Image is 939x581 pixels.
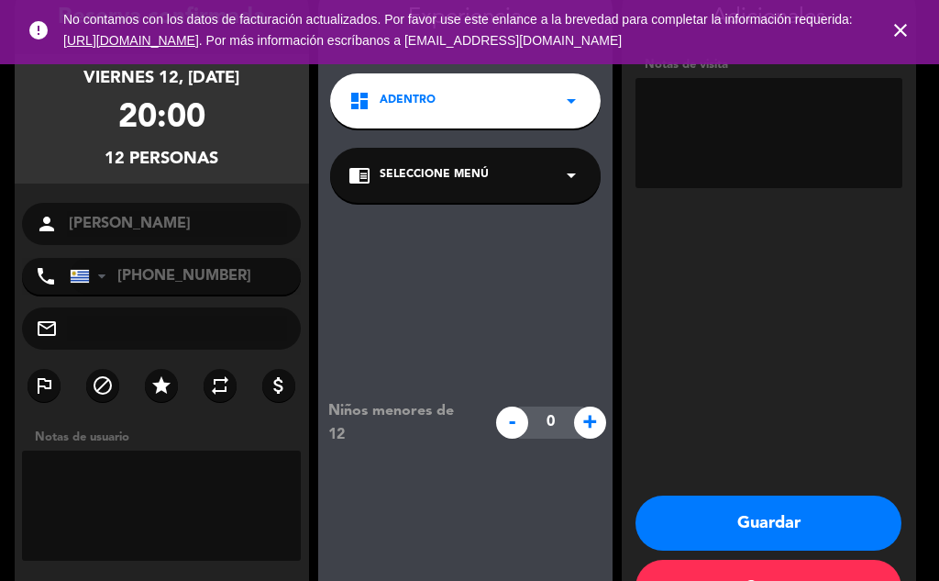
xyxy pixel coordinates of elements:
[315,399,486,447] div: Niños menores de 12
[35,265,57,287] i: phone
[496,407,528,439] span: -
[63,33,199,48] a: [URL][DOMAIN_NAME]
[83,65,239,92] div: viernes 12, [DATE]
[209,374,231,397] i: repeat
[635,55,902,74] div: Notas de visita
[560,164,582,186] i: arrow_drop_down
[28,19,50,41] i: error
[268,374,290,397] i: attach_money
[889,19,911,41] i: close
[574,407,606,439] span: +
[118,92,205,146] div: 20:00
[71,259,113,294] div: Uruguay: +598
[199,33,622,48] a: . Por más información escríbanos a [EMAIL_ADDRESS][DOMAIN_NAME]
[380,92,436,110] span: Adentro
[560,90,582,112] i: arrow_drop_down
[63,12,853,48] span: No contamos con los datos de facturación actualizados. Por favor use este enlance a la brevedad p...
[380,166,489,184] span: Seleccione Menú
[105,146,218,173] div: 12 personas
[33,374,55,397] i: outlined_flag
[348,164,370,186] i: chrome_reader_mode
[26,428,309,447] div: Notas de usuario
[36,213,58,235] i: person
[36,318,58,340] i: mail_outline
[92,374,114,397] i: block
[150,374,172,397] i: star
[635,496,901,551] button: Guardar
[348,90,370,112] i: dashboard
